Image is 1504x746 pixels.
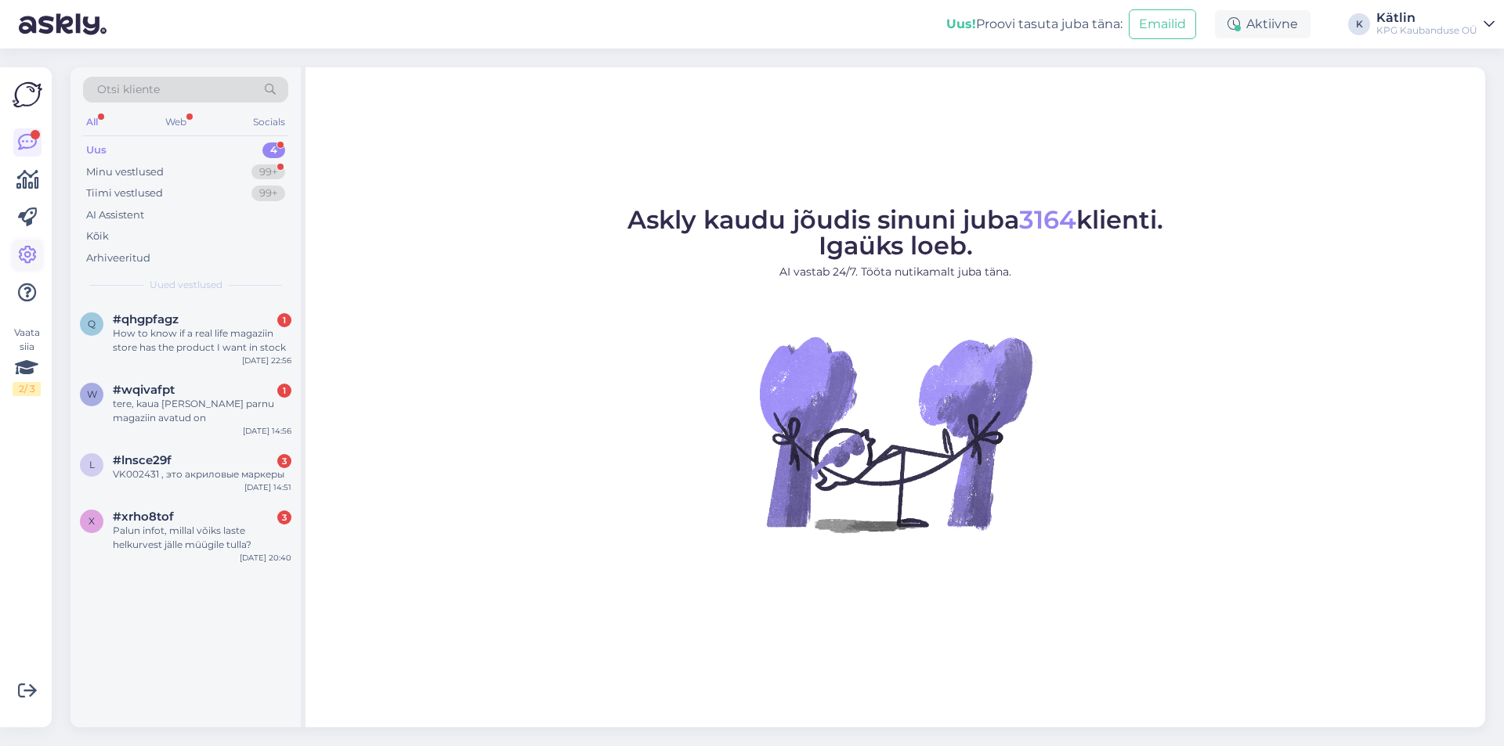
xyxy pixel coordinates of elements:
[113,397,291,425] div: tere, kaua [PERSON_NAME] parnu magaziin avatud on
[150,278,222,292] span: Uued vestlused
[113,326,291,355] div: How to know if a real life magaziin store has the product I want in stock
[13,80,42,110] img: Askly Logo
[83,112,101,132] div: All
[1376,12,1495,37] a: KätlinKPG Kaubanduse OÜ
[113,467,291,481] div: VK002431 , это акриловые маркеры
[1215,10,1311,38] div: Aktiivne
[88,318,96,330] span: q
[244,481,291,493] div: [DATE] 14:51
[277,510,291,524] div: 3
[240,552,291,564] div: [DATE] 20:40
[242,355,291,366] div: [DATE] 22:56
[277,313,291,327] div: 1
[86,142,107,158] div: Uus
[250,112,288,132] div: Socials
[262,142,285,158] div: 4
[13,382,41,396] div: 2 / 3
[89,515,95,527] span: x
[754,293,1036,575] img: No Chat active
[89,459,95,470] span: l
[243,425,291,437] div: [DATE] 14:56
[86,186,163,201] div: Tiimi vestlused
[162,112,190,132] div: Web
[1376,24,1477,37] div: KPG Kaubanduse OÜ
[627,204,1163,261] span: Askly kaudu jõudis sinuni juba klienti. Igaüks loeb.
[86,250,150,266] div: Arhiveeritud
[13,326,41,396] div: Vaata siia
[97,81,160,98] span: Otsi kliente
[251,186,285,201] div: 99+
[113,383,175,397] span: #wqivafpt
[1129,9,1196,39] button: Emailid
[1019,204,1076,235] span: 3164
[87,388,97,400] span: w
[277,384,291,398] div: 1
[946,16,976,31] b: Uus!
[86,207,144,223] div: AI Assistent
[946,15,1123,34] div: Proovi tasuta juba täna:
[113,510,174,524] span: #xrho8tof
[627,264,1163,280] p: AI vastab 24/7. Tööta nutikamalt juba täna.
[113,312,179,326] span: #qhgpfagz
[113,453,172,467] span: #lnsce29f
[1348,13,1370,35] div: K
[86,229,109,244] div: Kõik
[113,524,291,552] div: Palun infot, millal võiks laste helkurvest jälle müügile tulla?
[251,164,285,180] div: 99+
[86,164,164,180] div: Minu vestlused
[1376,12,1477,24] div: Kätlin
[277,454,291,468] div: 3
